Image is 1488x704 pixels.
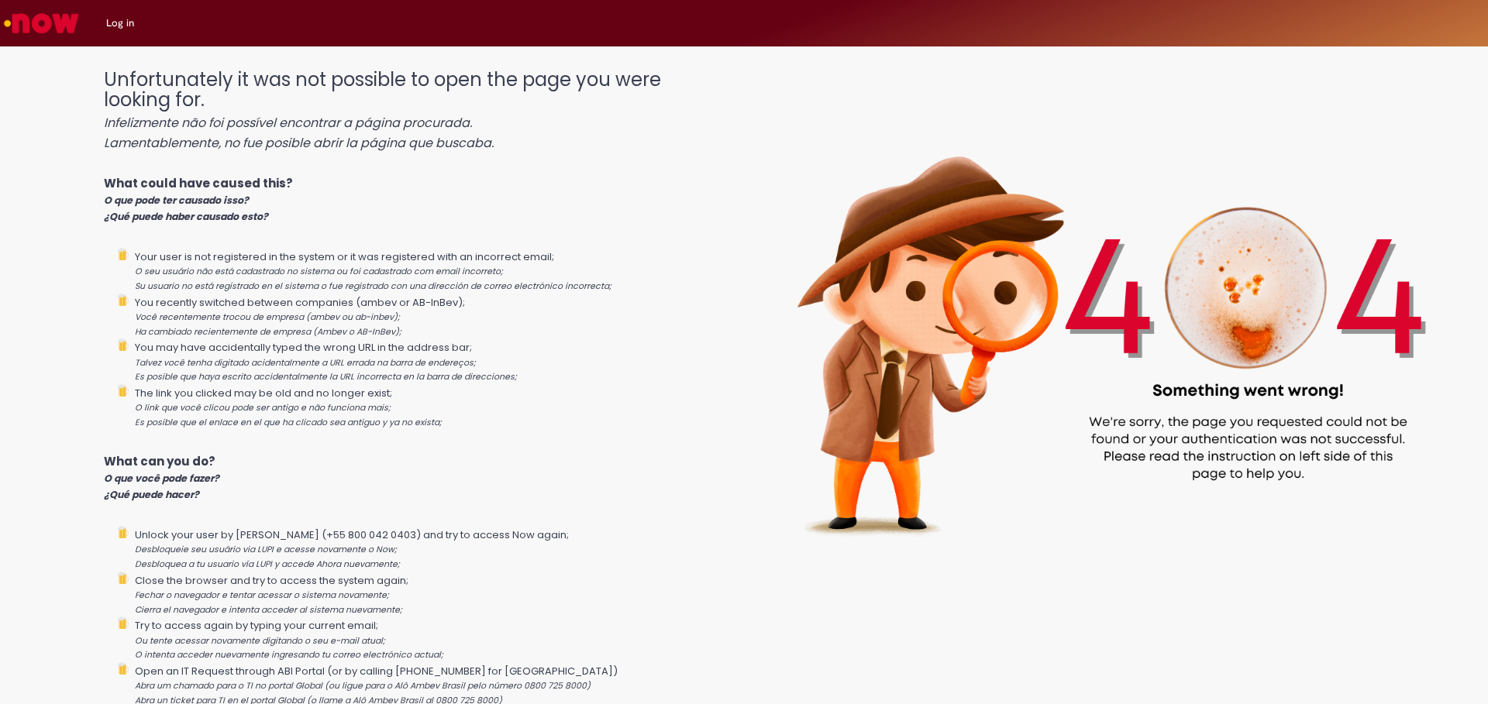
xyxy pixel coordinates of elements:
[104,194,249,207] i: O que pode ter causado isso?
[104,70,727,152] h1: Unfortunately it was not possible to open the page you were looking for.
[135,338,727,384] li: You may have accidentally typed the wrong URL in the address bar;
[135,604,402,616] i: Cierra el navegador e intenta acceder al sistema nuevamente;
[104,210,268,223] i: ¿Qué puede haber causado esto?
[104,453,727,503] p: What can you do?
[135,526,727,572] li: Unlock your user by [PERSON_NAME] (+55 800 042 0403) and try to access Now again;
[135,680,591,692] i: Abra um chamado para o TI no portal Global (ou ligue para o Alô Ambev Brasil pelo número 0800 725...
[727,54,1488,585] img: 404_ambev_new.png
[135,402,391,414] i: O link que você clicou pode ser antigo e não funciona mais;
[135,248,727,294] li: Your user is not registered in the system or it was registered with an incorrect email;
[135,280,611,292] i: Su usuario no está registrado en el sistema o fue registrado con una dirección de correo electrón...
[2,8,81,39] img: ServiceNow
[135,326,401,338] i: Ha cambiado recientemente de empresa (Ambev o AB-InBev);
[135,544,397,555] i: Desbloqueie seu usuário via LUPI e acesse novamente o Now;
[135,635,385,647] i: Ou tente acessar novamente digitando o seu e-mail atual;
[104,472,219,485] i: O que você pode fazer?
[104,114,472,132] i: Infelizmente não foi possível encontrar a página procurada.
[135,649,443,661] i: O intenta acceder nuevamente ingresando tu correo electrónico actual;
[135,417,442,428] i: Es posible que el enlace en el que ha clicado sea antiguo y ya no exista;
[135,294,727,339] li: You recently switched between companies (ambev or AB-InBev);
[104,488,199,501] i: ¿Qué puede hacer?
[135,558,400,570] i: Desbloquea a tu usuario vía LUPI y accede Ahora nuevamente;
[135,616,727,662] li: Try to access again by typing your current email;
[135,589,389,601] i: Fechar o navegador e tentar acessar o sistema novamente;
[104,134,494,152] i: Lamentablemente, no fue posible abrir la página que buscaba.
[104,175,727,225] p: What could have caused this?
[135,311,400,323] i: Você recentemente trocou de empresa (ambev ou ab-inbev);
[135,266,503,277] i: O seu usuário não está cadastrado no sistema ou foi cadastrado com email incorreto;
[135,572,727,617] li: Close the browser and try to access the system again;
[135,357,476,369] i: Talvez você tenha digitado acidentalmente a URL errada na barra de endereços;
[135,384,727,430] li: The link you clicked may be old and no longer exist;
[135,371,517,383] i: Es posible que haya escrito accidentalmente la URL incorrecta en la barra de direcciones;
